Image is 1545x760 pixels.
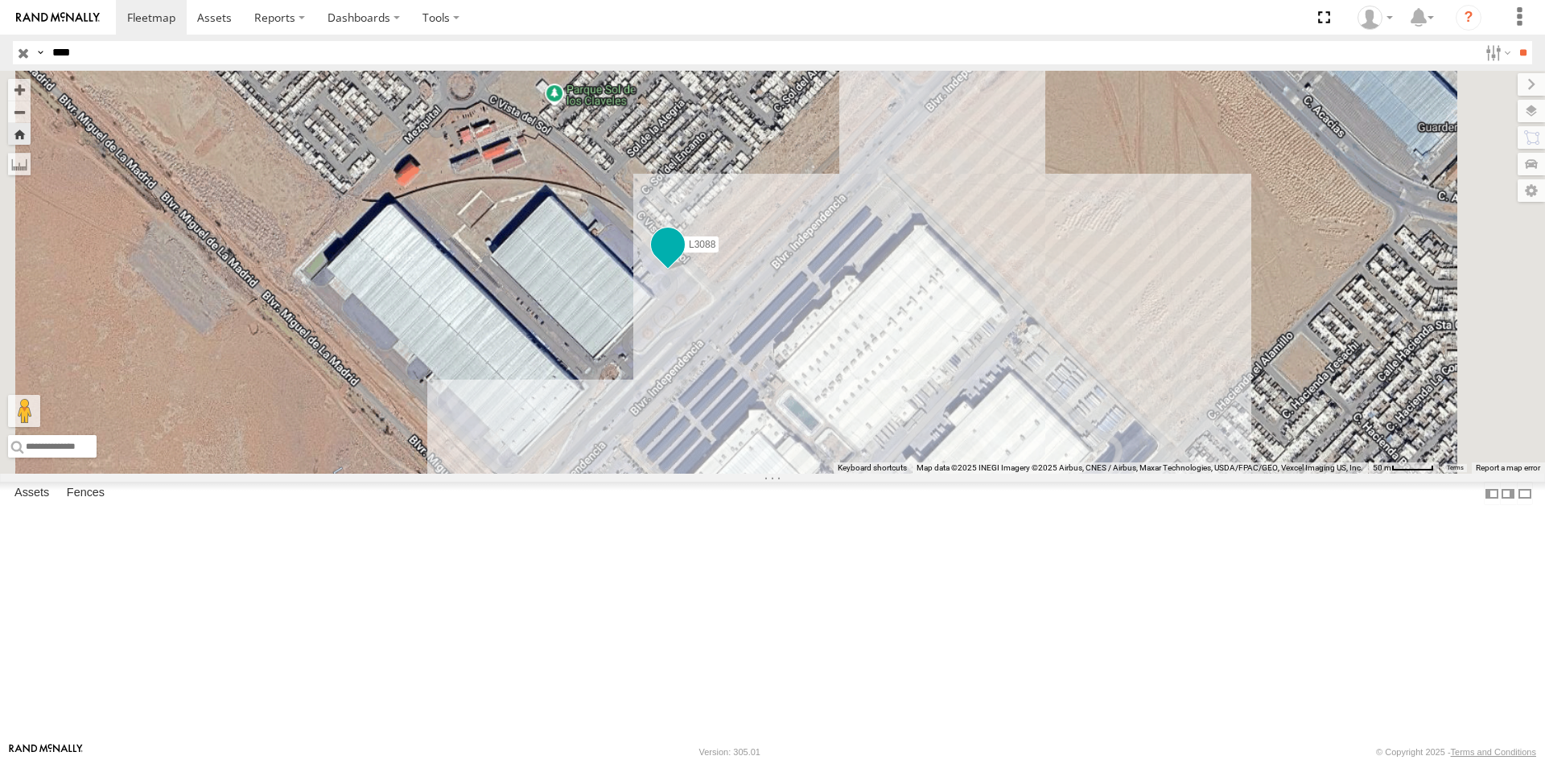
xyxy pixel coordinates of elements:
div: © Copyright 2025 - [1376,747,1536,757]
button: Drag Pegman onto the map to open Street View [8,395,40,427]
label: Search Filter Options [1479,41,1514,64]
label: Hide Summary Table [1517,482,1533,505]
label: Map Settings [1518,179,1545,202]
span: Map data ©2025 INEGI Imagery ©2025 Airbus, CNES / Airbus, Maxar Technologies, USDA/FPAC/GEO, Vexc... [917,463,1363,472]
button: Zoom out [8,101,31,123]
button: Keyboard shortcuts [838,462,907,474]
button: Zoom Home [8,123,31,145]
label: Assets [6,483,57,505]
a: Terms and Conditions [1451,747,1536,757]
button: Zoom in [8,79,31,101]
label: Dock Summary Table to the Left [1484,482,1500,505]
div: Roberto Garcia [1352,6,1399,30]
i: ? [1456,5,1481,31]
label: Search Query [34,41,47,64]
a: Terms [1447,465,1464,471]
label: Dock Summary Table to the Right [1500,482,1516,505]
label: Measure [8,153,31,175]
span: L3088 [689,239,715,250]
span: 50 m [1373,463,1391,472]
a: Visit our Website [9,744,83,760]
button: Map Scale: 50 m per 49 pixels [1368,462,1439,474]
a: Report a map error [1476,463,1540,472]
img: rand-logo.svg [16,12,100,23]
label: Fences [59,483,113,505]
div: Version: 305.01 [699,747,760,757]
